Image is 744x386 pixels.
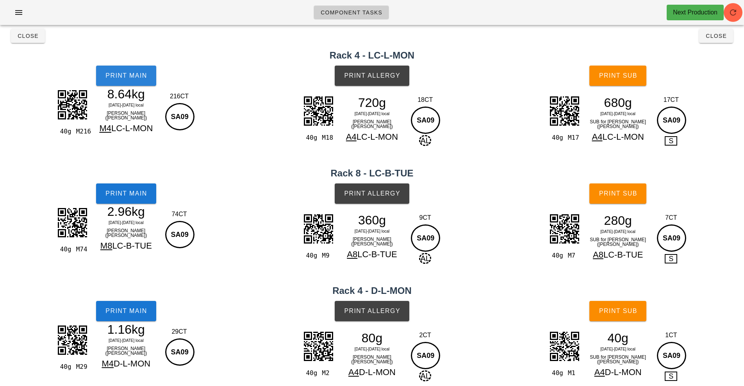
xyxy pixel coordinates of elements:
[359,367,396,377] span: D-L-MON
[603,250,643,260] span: LC-B-TUE
[419,253,431,264] span: AL
[109,103,144,107] span: [DATE]-[DATE] local
[73,362,89,372] div: M29
[96,301,156,321] button: Print Main
[299,91,338,130] img: JvwnR4FOHCc37Lfcf3KsNkgRF5KgCBhmx1fuuicos9xACNrExIQ+UTAj4BECW3K5hIkUIyXjb5BAwITncxp4yIWPQ5hybkBxu...
[57,362,73,372] div: 40g
[11,29,45,43] button: Close
[5,284,739,298] h2: Rack 4 - D-L-MON
[411,224,440,252] div: SA09
[17,33,39,39] span: Close
[335,183,409,204] button: Print Allergy
[105,72,147,79] span: Print Main
[357,249,397,259] span: LC-B-TUE
[657,107,686,134] div: SA09
[600,229,635,234] span: [DATE]-[DATE] local
[57,126,73,137] div: 40g
[92,109,160,122] div: [PERSON_NAME] ([PERSON_NAME])
[100,241,112,251] span: M8
[545,91,584,130] img: VqGATFRFy2hBCiiUxBBgSQxo2mYLItEbqUYlK9xACNolRN6cCRqxPndbUmgkOJgR8HSECsg0hhGnHzCEwpZC5pfwpgoAJISgV...
[344,190,400,197] span: Print Allergy
[299,327,338,366] img: iTfwQkAjaxIXuZkAsCRL7I0EB0Xc1sEtvjTV2tCnIpUzM7ynISmwwY+D9JCPljTZ0cmths+yVOIlPquYh9uYeQTYiNCTlRShF...
[605,367,642,377] span: D-L-MON
[57,244,73,254] div: 40g
[599,72,637,79] span: Print Sub
[163,92,196,101] div: 216CT
[409,331,441,340] div: 2CT
[584,215,652,226] div: 280g
[92,206,160,217] div: 2.96kg
[338,235,406,248] div: [PERSON_NAME] ([PERSON_NAME])
[673,8,717,17] div: Next Production
[584,97,652,109] div: 680g
[338,118,406,130] div: [PERSON_NAME] ([PERSON_NAME])
[699,29,733,43] button: Close
[655,331,687,340] div: 1CT
[549,133,565,143] div: 40g
[419,370,431,381] span: AL
[319,368,335,378] div: M2
[347,249,357,259] span: A8
[105,308,147,315] span: Print Main
[665,254,677,263] span: S
[303,368,319,378] div: 40g
[163,210,196,219] div: 74CT
[92,88,160,100] div: 8.64kg
[355,112,390,116] span: [DATE]-[DATE] local
[545,209,584,248] img: JEEc88mY7sSFNXbUhz6X2ii1TFnG8qvdEbGKjiq2eK6pnDJBBGXVSUqGRQDsGCHGW2JB7qq7+QKYgshfJLhWUfVInYhObAHmq...
[114,359,150,368] span: D-L-MON
[338,97,406,109] div: 720g
[92,227,160,239] div: [PERSON_NAME] ([PERSON_NAME])
[565,251,581,261] div: M7
[593,250,603,260] span: A8
[665,136,677,146] span: S
[411,342,440,369] div: SA09
[549,368,565,378] div: 40g
[549,251,565,261] div: 40g
[592,132,603,142] span: A4
[657,342,686,369] div: SA09
[314,5,389,20] a: Component Tasks
[584,332,652,344] div: 40g
[419,135,431,146] span: AL
[355,229,390,233] span: [DATE]-[DATE] local
[409,213,441,222] div: 9CT
[665,372,677,381] span: S
[545,327,584,366] img: WyFMIQTDtMwoh+7BGnkIIgmmfUQjZhzXyFEIQTPuMQsg+rJGnnwPdQT7vKLFIAAAAAElFTkSuQmCC
[53,85,92,124] img: EQiKyq4eEEPAlSzTiAT1dpJFMI0MJCTRy9i1TluqICjap2aQ8qjLkXGqvCCFgOHiLDCHRQ2TIcEBkquiv+oyadWp2qZljb+oE...
[335,66,409,86] button: Print Allergy
[705,33,727,39] span: Close
[584,236,652,248] div: SUB for [PERSON_NAME] ([PERSON_NAME])
[602,132,644,142] span: LC-L-MON
[338,214,406,226] div: 360g
[344,72,400,79] span: Print Allergy
[303,251,319,261] div: 40g
[99,123,111,133] span: M4
[109,338,144,343] span: [DATE]-[DATE] local
[344,308,400,315] span: Print Allergy
[303,133,319,143] div: 40g
[111,123,153,133] span: LC-L-MON
[655,213,687,222] div: 7CT
[655,95,687,105] div: 17CT
[5,166,739,180] h2: Rack 8 - LC-B-TUE
[102,359,114,368] span: M4
[411,107,440,134] div: SA09
[565,368,581,378] div: M1
[599,308,637,315] span: Print Sub
[348,367,359,377] span: A4
[599,190,637,197] span: Print Sub
[163,327,196,336] div: 29CT
[357,132,398,142] span: LC-L-MON
[109,221,144,225] span: [DATE]-[DATE] local
[600,347,635,351] span: [DATE]-[DATE] local
[73,126,89,137] div: M216
[338,353,406,366] div: [PERSON_NAME] ([PERSON_NAME])
[589,183,646,204] button: Print Sub
[594,367,605,377] span: A4
[165,103,194,130] div: SA09
[92,324,160,335] div: 1.16kg
[96,66,156,86] button: Print Main
[584,353,652,366] div: SUB for [PERSON_NAME] ([PERSON_NAME])
[584,118,652,130] div: SUB for [PERSON_NAME] ([PERSON_NAME])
